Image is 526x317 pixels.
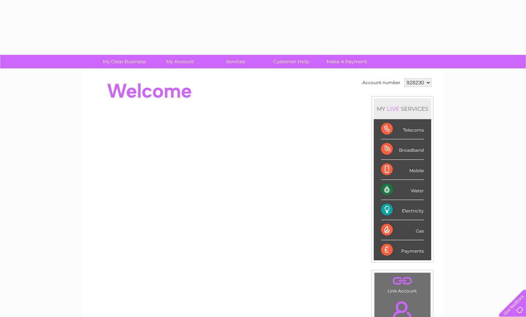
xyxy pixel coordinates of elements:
a: Customer Help [261,55,321,68]
div: LIVE [385,105,401,112]
div: Broadband [381,139,424,159]
div: Water [381,180,424,200]
a: My Account [150,55,210,68]
div: Telecoms [381,119,424,139]
td: Account number [361,76,402,89]
a: Services [205,55,266,68]
a: Make A Payment [317,55,377,68]
div: Mobile [381,160,424,180]
td: Link Account [374,272,431,295]
a: My Clear Business [94,55,154,68]
div: MY SERVICES [374,98,431,119]
div: Payments [381,240,424,260]
div: Electricity [381,200,424,220]
a: . [376,275,429,287]
div: Gas [381,220,424,240]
